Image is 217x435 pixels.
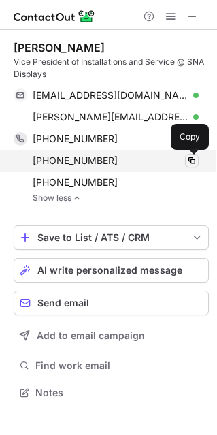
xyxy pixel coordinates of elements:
span: Send email [37,297,89,308]
div: Vice President of Installations and Service @ SNA Displays [14,56,209,80]
button: AI write personalized message [14,258,209,283]
span: [PHONE_NUMBER] [33,133,118,145]
img: - [73,193,81,203]
button: Send email [14,291,209,315]
span: [PERSON_NAME][EMAIL_ADDRESS][PERSON_NAME][DOMAIN_NAME] [33,111,188,123]
span: [PHONE_NUMBER] [33,176,118,189]
button: Add to email campaign [14,323,209,348]
button: save-profile-one-click [14,225,209,250]
a: Show less [33,193,209,203]
span: AI write personalized message [37,265,182,276]
span: Add to email campaign [37,330,145,341]
div: Save to List / ATS / CRM [37,232,185,243]
span: Find work email [35,359,203,372]
div: [PERSON_NAME] [14,41,105,54]
button: Find work email [14,356,209,375]
img: ContactOut v5.3.10 [14,8,95,25]
span: [EMAIL_ADDRESS][DOMAIN_NAME] [33,89,188,101]
span: Notes [35,387,203,399]
span: [PHONE_NUMBER] [33,155,118,167]
button: Notes [14,383,209,402]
